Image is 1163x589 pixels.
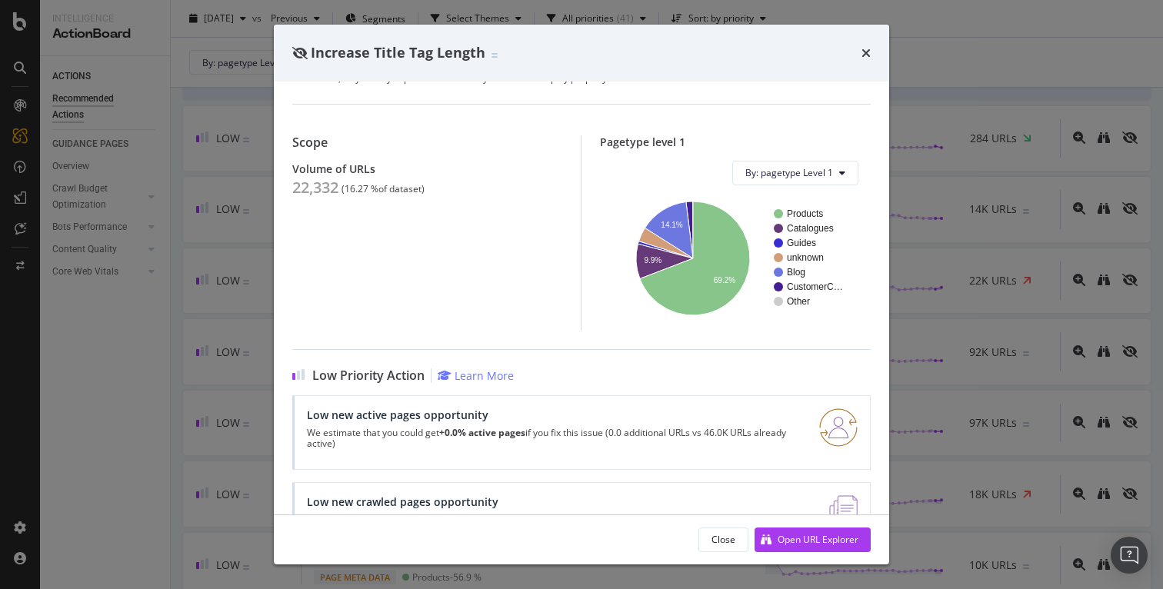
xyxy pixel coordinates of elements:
div: Scope [292,135,562,150]
img: Equal [492,53,498,58]
div: 22,332 [292,178,338,197]
text: unknown [787,252,824,263]
span: Low Priority Action [312,368,425,383]
p: We estimate that you could get if you fix this issue (0.0 additional URLs vs 46.0K URLs already a... [307,428,801,449]
img: RO06QsNG.png [819,408,858,447]
text: 9.9% [644,256,661,265]
text: 69.2% [714,275,735,284]
a: Learn More [438,368,514,383]
div: eye-slash [292,47,308,59]
div: Low new crawled pages opportunity [307,495,811,508]
div: Pagetype level 1 [600,135,871,148]
button: Open URL Explorer [755,527,871,552]
text: Other [787,296,810,307]
div: Low new active pages opportunity [307,408,801,421]
strong: +0.0% crawled pages [439,513,534,526]
text: CustomerC… [787,281,843,292]
div: Learn More [455,368,514,383]
text: Guides [787,238,816,248]
div: Volume of URLs [292,162,562,175]
text: Catalogues [787,223,834,234]
img: e5DMFwAAAABJRU5ErkJggg== [829,495,858,534]
span: By: pagetype Level 1 [745,166,833,179]
svg: A chart. [612,198,858,318]
button: Close [698,527,748,552]
div: modal [274,25,889,564]
text: Blog [787,267,805,278]
div: Open Intercom Messenger [1111,537,1148,574]
div: ( 16.27 % of dataset ) [342,184,425,195]
strong: +0.0% active pages [439,426,525,439]
div: times [861,43,871,63]
div: Open URL Explorer [778,533,858,546]
text: Products [787,208,823,219]
button: By: pagetype Level 1 [732,161,858,185]
span: Increase Title Tag Length [311,43,485,62]
div: Close [711,533,735,546]
text: 14.1% [661,221,682,229]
